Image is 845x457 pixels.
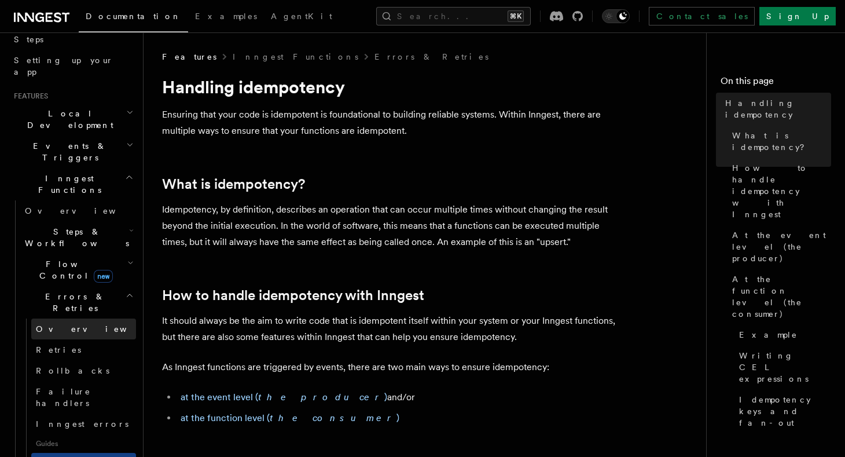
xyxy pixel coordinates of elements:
[649,7,755,25] a: Contact sales
[721,93,831,125] a: Handling idempotency
[162,202,625,250] p: Idempotency, by definition, describes an operation that can occur multiple times without changing...
[9,136,136,168] button: Events & Triggers
[9,140,126,163] span: Events & Triggers
[177,389,625,405] li: and/or
[31,319,136,339] a: Overview
[725,97,831,120] span: Handling idempotency
[271,12,332,21] span: AgentKit
[739,394,831,429] span: Idempotency keys and fan-out
[728,158,831,225] a: How to handle idempotency with Inngest
[162,107,625,139] p: Ensuring that your code is idempotent is foundational to building reliable systems. Within Innges...
[721,74,831,93] h4: On this page
[270,412,396,423] em: the consumer
[9,173,125,196] span: Inngest Functions
[162,359,625,375] p: As Inngest functions are triggered by events, there are two main ways to ensure idempotency:
[732,229,831,264] span: At the event level (the producer)
[759,7,836,25] a: Sign Up
[264,3,339,31] a: AgentKit
[20,226,129,249] span: Steps & Workflows
[36,387,91,408] span: Failure handlers
[86,12,181,21] span: Documentation
[20,200,136,221] a: Overview
[36,324,155,334] span: Overview
[25,206,144,215] span: Overview
[20,286,136,319] button: Errors & Retries
[162,76,625,97] h1: Handling idempotency
[162,313,625,345] p: It should always be the aim to write code that is idempotent itself within your system or your In...
[162,51,216,63] span: Features
[162,176,305,192] a: What is idempotency?
[9,92,48,101] span: Features
[732,162,831,220] span: How to handle idempotency with Inngest
[188,3,264,31] a: Examples
[9,17,136,50] a: Leveraging Steps
[20,254,136,286] button: Flow Controlnew
[31,414,136,434] a: Inngest errors
[94,270,113,283] span: new
[258,392,384,403] em: the producer
[9,50,136,82] a: Setting up your app
[732,130,831,153] span: What is idempotency?
[728,225,831,269] a: At the event level (the producer)
[36,419,128,429] span: Inngest errors
[181,412,399,423] a: at the function level (the consumer)
[20,221,136,254] button: Steps & Workflows
[20,291,126,314] span: Errors & Retries
[36,345,81,354] span: Retries
[31,339,136,360] a: Retries
[508,10,524,22] kbd: ⌘K
[732,273,831,320] span: At the function level (the consumer)
[9,103,136,136] button: Local Development
[734,345,831,389] a: Writing CEL expressions
[602,9,630,23] button: Toggle dark mode
[9,108,126,131] span: Local Development
[739,329,798,341] span: Example
[31,434,136,453] span: Guides
[20,258,127,281] span: Flow Control
[31,381,136,414] a: Failure handlers
[181,392,387,403] a: at the event level (the producer)
[31,360,136,381] a: Rollbacks
[739,350,831,385] span: Writing CEL expressions
[376,7,531,25] button: Search...⌘K
[374,51,488,63] a: Errors & Retries
[728,125,831,158] a: What is idempotency?
[36,366,109,375] span: Rollbacks
[195,12,257,21] span: Examples
[79,3,188,32] a: Documentation
[734,324,831,345] a: Example
[14,56,113,76] span: Setting up your app
[162,287,424,304] a: How to handle idempotency with Inngest
[233,51,358,63] a: Inngest Functions
[9,168,136,200] button: Inngest Functions
[734,389,831,433] a: Idempotency keys and fan-out
[728,269,831,324] a: At the function level (the consumer)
